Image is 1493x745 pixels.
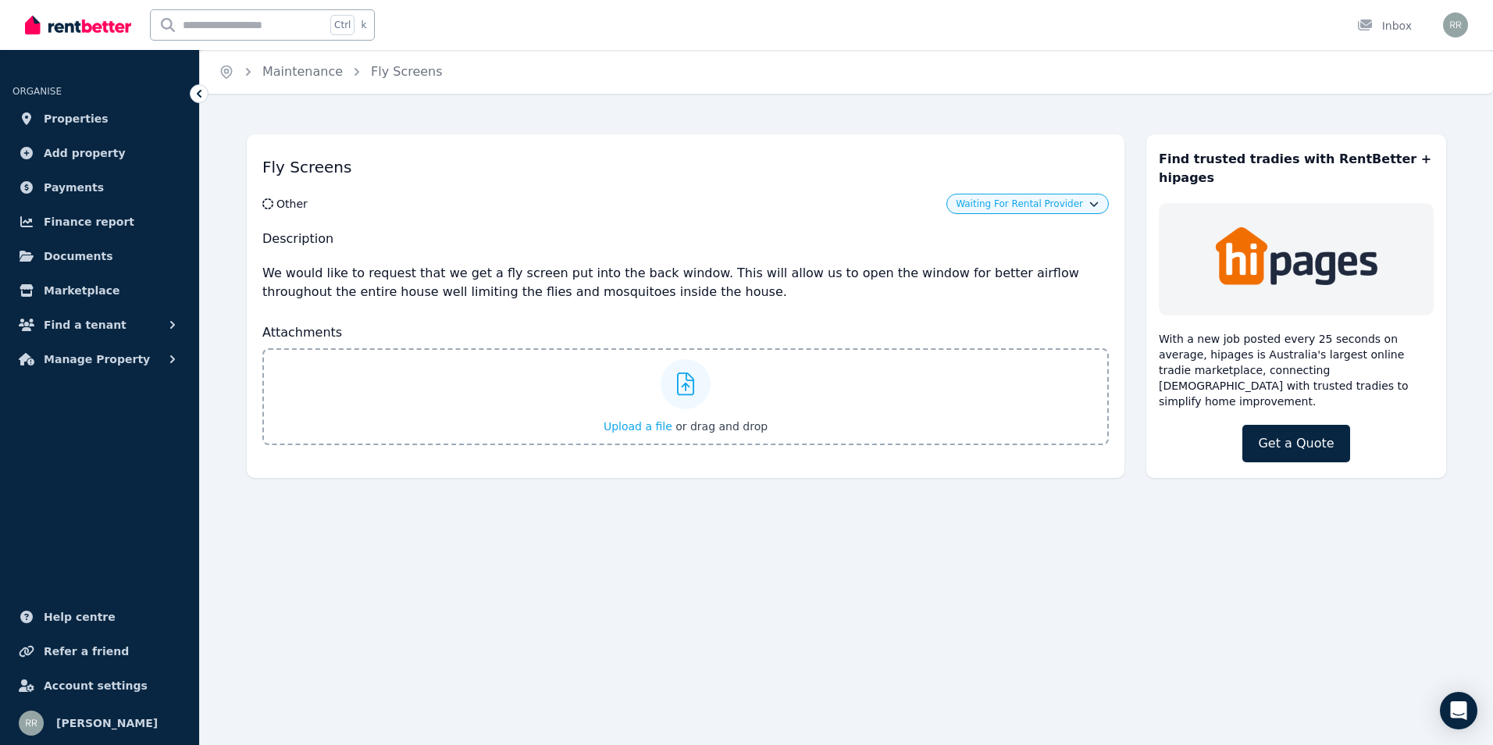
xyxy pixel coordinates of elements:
[12,206,187,237] a: Finance report
[12,309,187,340] button: Find a tenant
[262,230,1109,248] h2: Description
[44,247,113,266] span: Documents
[12,636,187,667] a: Refer a friend
[44,144,126,162] span: Add property
[262,64,343,79] a: Maintenance
[262,323,1109,342] h2: Attachments
[12,670,187,701] a: Account settings
[12,601,187,633] a: Help centre
[262,258,1109,308] p: We would like to request that we get a fly screen put into the back window. This will allow us to...
[1159,331,1434,409] p: With a new job posted every 25 seconds on average, hipages is Australia's largest online tradie m...
[371,64,443,79] a: Fly Screens
[200,50,461,94] nav: Breadcrumb
[44,350,150,369] span: Manage Property
[12,103,187,134] a: Properties
[25,13,131,37] img: RentBetter
[604,419,768,434] button: Upload a file or drag and drop
[12,86,62,97] span: ORGANISE
[44,281,119,300] span: Marketplace
[12,275,187,306] a: Marketplace
[262,150,1109,184] h1: Fly Screens
[1213,218,1378,295] img: Trades & Maintenance
[44,608,116,626] span: Help centre
[12,241,187,272] a: Documents
[44,109,109,128] span: Properties
[44,212,134,231] span: Finance report
[44,642,129,661] span: Refer a friend
[12,137,187,169] a: Add property
[44,676,148,695] span: Account settings
[1159,150,1434,187] h3: Find trusted tradies with RentBetter + hipages
[675,420,768,433] span: or drag and drop
[12,172,187,203] a: Payments
[56,714,158,733] span: [PERSON_NAME]
[12,344,187,375] button: Manage Property
[1443,12,1468,37] img: Reuben Reid
[19,711,44,736] img: Reuben Reid
[1357,18,1412,34] div: Inbox
[1440,692,1477,729] div: Open Intercom Messenger
[330,15,355,35] span: Ctrl
[956,198,1083,210] span: Waiting For Rental Provider
[956,198,1099,210] button: Waiting For Rental Provider
[361,19,366,31] span: k
[44,315,126,334] span: Find a tenant
[604,420,672,433] span: Upload a file
[276,196,308,212] div: Other
[1242,425,1349,462] a: Get a Quote
[44,178,104,197] span: Payments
